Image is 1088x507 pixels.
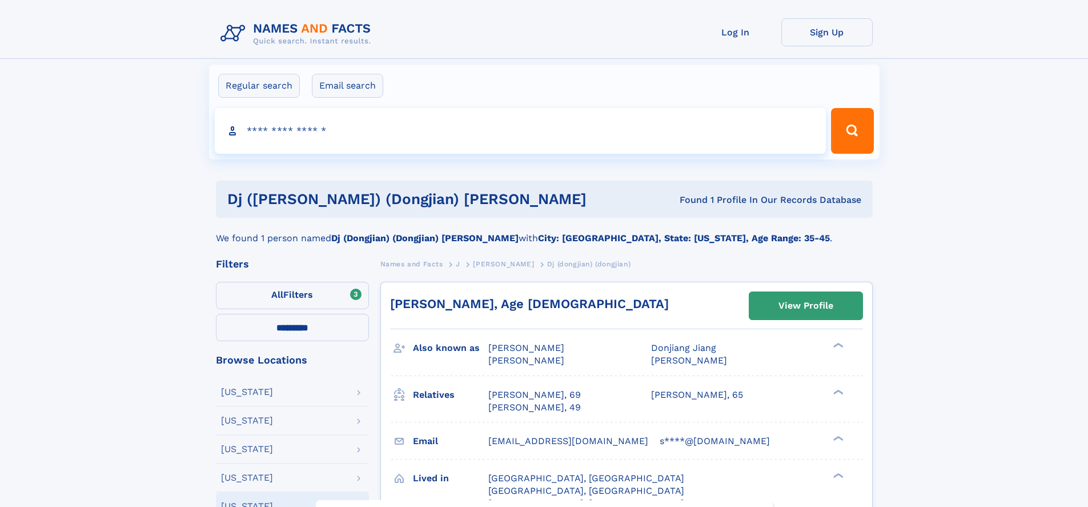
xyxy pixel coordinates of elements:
a: [PERSON_NAME], Age [DEMOGRAPHIC_DATA] [390,297,669,311]
span: All [271,289,283,300]
h3: Relatives [413,385,488,405]
h3: Email [413,432,488,451]
label: Regular search [218,74,300,98]
button: Search Button [831,108,873,154]
a: Names and Facts [380,257,443,271]
span: [GEOGRAPHIC_DATA], [GEOGRAPHIC_DATA] [488,485,684,496]
a: [PERSON_NAME], 49 [488,401,581,414]
label: Email search [312,74,383,98]
b: Dj (Dongjian) (Dongjian) [PERSON_NAME] [331,233,519,243]
h1: dj ([PERSON_NAME]) (dongjian) [PERSON_NAME] [227,192,633,206]
div: [US_STATE] [221,416,273,425]
div: View Profile [778,293,833,319]
div: ❯ [830,434,844,442]
span: [PERSON_NAME] [488,355,564,366]
span: [PERSON_NAME] [488,342,564,353]
span: J [456,260,460,268]
a: [PERSON_NAME] [473,257,534,271]
a: [PERSON_NAME], 65 [651,389,743,401]
a: Log In [690,18,781,46]
a: Sign Up [781,18,873,46]
span: [PERSON_NAME] [651,355,727,366]
input: search input [215,108,826,154]
span: [GEOGRAPHIC_DATA], [GEOGRAPHIC_DATA] [488,473,684,484]
div: [US_STATE] [221,473,273,482]
div: ❯ [830,342,844,349]
div: Found 1 Profile In Our Records Database [633,194,861,206]
div: ❯ [830,388,844,396]
h3: Lived in [413,469,488,488]
label: Filters [216,282,369,309]
b: City: [GEOGRAPHIC_DATA], State: [US_STATE], Age Range: 35-45 [538,233,830,243]
div: Filters [216,259,369,269]
span: Dj (dongjian) (dongjian) [547,260,631,268]
a: [PERSON_NAME], 69 [488,389,581,401]
div: [US_STATE] [221,388,273,397]
div: ❯ [830,472,844,479]
div: Browse Locations [216,355,369,365]
h3: Also known as [413,338,488,358]
span: [EMAIL_ADDRESS][DOMAIN_NAME] [488,436,648,446]
img: Logo Names and Facts [216,18,380,49]
div: We found 1 person named with . [216,218,873,245]
span: [PERSON_NAME] [473,260,534,268]
a: View Profile [749,292,862,320]
a: J [456,257,460,271]
div: [US_STATE] [221,445,273,454]
span: Donjiang Jiang [651,342,716,353]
